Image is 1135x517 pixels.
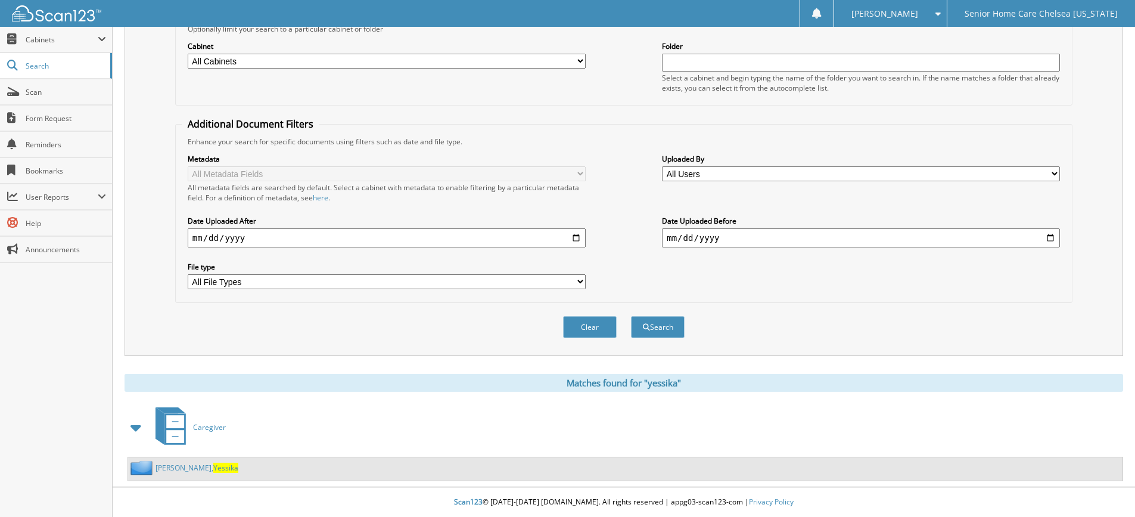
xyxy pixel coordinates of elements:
[662,154,1060,164] label: Uploaded By
[851,10,918,17] span: [PERSON_NAME]
[749,497,794,507] a: Privacy Policy
[156,463,238,473] a: [PERSON_NAME],Yessika
[148,404,226,451] a: Caregiver
[188,216,586,226] label: Date Uploaded After
[188,182,586,203] div: All metadata fields are searched by default. Select a cabinet with metadata to enable filtering b...
[563,316,617,338] button: Clear
[182,137,1066,147] div: Enhance your search for specific documents using filters such as date and file type.
[454,497,483,507] span: Scan123
[26,87,106,97] span: Scan
[26,35,98,45] span: Cabinets
[193,422,226,432] span: Caregiver
[188,41,586,51] label: Cabinet
[182,117,319,131] legend: Additional Document Filters
[1075,460,1135,517] iframe: Chat Widget
[188,154,586,164] label: Metadata
[182,24,1066,34] div: Optionally limit your search to a particular cabinet or folder
[130,460,156,475] img: folder2.png
[213,463,238,473] span: Yessika
[662,228,1060,247] input: end
[26,61,104,71] span: Search
[26,218,106,228] span: Help
[631,316,685,338] button: Search
[662,73,1060,93] div: Select a cabinet and begin typing the name of the folder you want to search in. If the name match...
[313,193,328,203] a: here
[125,374,1123,392] div: Matches found for "yessika"
[26,192,98,202] span: User Reports
[26,140,106,150] span: Reminders
[965,10,1118,17] span: Senior Home Care Chelsea [US_STATE]
[12,5,101,21] img: scan123-logo-white.svg
[188,262,586,272] label: File type
[188,228,586,247] input: start
[662,41,1060,51] label: Folder
[26,244,106,255] span: Announcements
[26,166,106,176] span: Bookmarks
[26,113,106,123] span: Form Request
[113,488,1135,517] div: © [DATE]-[DATE] [DOMAIN_NAME]. All rights reserved | appg03-scan123-com |
[662,216,1060,226] label: Date Uploaded Before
